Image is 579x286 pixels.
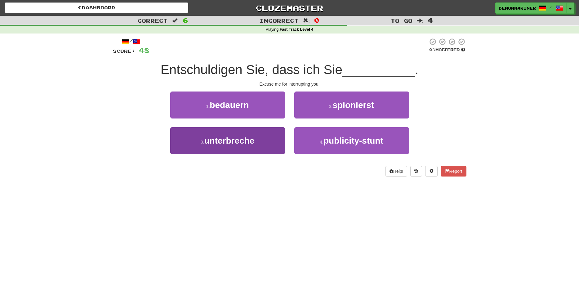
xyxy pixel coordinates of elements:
button: 2.spionierst [294,92,409,118]
div: / [113,38,149,46]
span: / [550,5,553,9]
span: : [172,18,179,23]
span: publicity-stunt [323,136,383,145]
small: 1 . [206,104,210,109]
span: Demonmariner [499,5,536,11]
button: 4.publicity-stunt [294,127,409,154]
span: __________ [342,62,415,77]
span: unterbreche [204,136,254,145]
span: Score: [113,48,135,54]
span: 0 [314,16,319,24]
button: Help! [385,166,408,177]
span: : [303,18,310,23]
span: To go [391,17,412,24]
strong: Fast Track Level 4 [280,27,314,32]
span: Incorrect [260,17,299,24]
small: 3 . [201,140,204,145]
button: 1.bedauern [170,92,285,118]
span: 0 % [429,47,435,52]
span: : [417,18,424,23]
a: Demonmariner / [495,2,567,14]
small: 4 . [320,140,323,145]
span: 48 [139,46,149,54]
a: Clozemaster [198,2,381,13]
span: spionierst [332,100,374,110]
small: 2 . [329,104,333,109]
span: bedauern [210,100,249,110]
a: Dashboard [5,2,188,13]
span: 4 [428,16,433,24]
span: . [415,62,418,77]
div: Mastered [428,47,466,53]
button: 3.unterbreche [170,127,285,154]
button: Report [441,166,466,177]
button: Round history (alt+y) [410,166,422,177]
div: Excuse me for interrupting you. [113,81,466,87]
span: 6 [183,16,188,24]
span: Correct [137,17,168,24]
span: Entschuldigen Sie, dass ich Sie [161,62,342,77]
